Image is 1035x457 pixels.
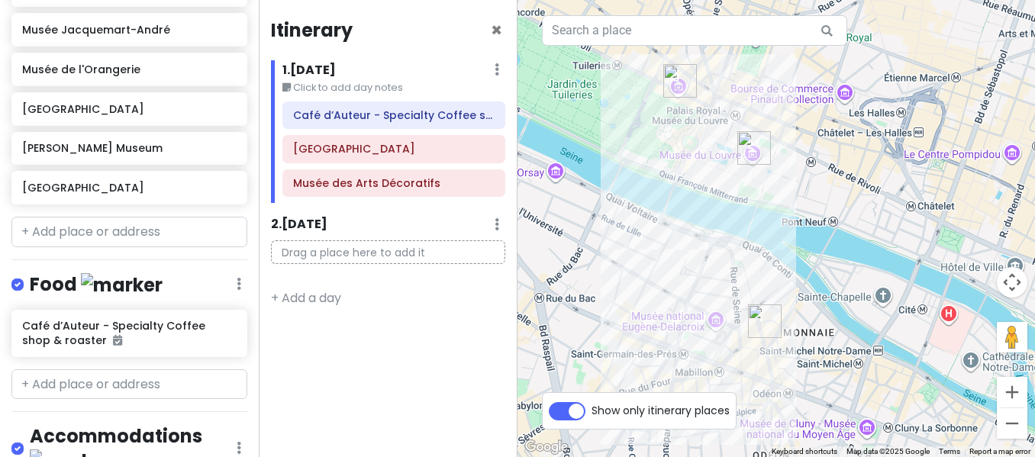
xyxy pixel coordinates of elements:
img: marker [81,273,163,297]
h6: Musée des Arts Décoratifs [293,176,495,190]
span: Map data ©2025 Google [846,447,930,455]
a: Terms (opens in new tab) [939,447,960,455]
div: Notre-Dame Cathedral of Paris [965,365,977,378]
h6: [GEOGRAPHIC_DATA] [22,181,236,195]
div: Louvre Museum [737,131,771,165]
a: Report a map error [969,447,1030,455]
button: Drag Pegman onto the map to open Street View [997,322,1027,352]
h6: [PERSON_NAME] Museum [22,141,236,155]
div: Eugène Delacroix Museum [710,325,722,337]
input: Search a place [542,15,847,46]
h6: 1 . [DATE] [282,63,336,79]
span: Show only itinerary places [592,402,730,419]
p: Drag a place here to add it [271,240,505,264]
div: Musée des Arts Décoratifs [663,64,697,98]
h6: Louvre Museum [293,142,495,156]
button: Close [491,21,502,40]
h6: Café d’Auteur - Specialty Coffee shop & roaster [293,108,495,122]
h6: 2 . [DATE] [271,217,327,233]
h6: [GEOGRAPHIC_DATA] [22,102,236,116]
h4: Food [30,272,163,298]
input: + Add place or address [11,217,247,247]
input: + Add place or address [11,369,247,400]
h6: Musée Jacquemart-André [22,23,236,37]
button: Keyboard shortcuts [772,446,837,457]
button: Zoom out [997,408,1027,439]
a: + Add a day [271,289,341,307]
h6: Café d’Auteur - Specialty Coffee shop & roaster [22,319,236,346]
span: Close itinerary [491,18,502,43]
a: Open this area in Google Maps (opens a new window) [521,437,572,457]
img: Google [521,437,572,457]
small: Click to add day notes [282,80,505,95]
h4: Itinerary [271,18,353,42]
i: Added to itinerary [113,335,122,346]
button: Zoom in [997,377,1027,407]
div: Café d’Auteur - Specialty Coffee shop & roaster [748,304,782,338]
h6: Musée de l'Orangerie [22,63,236,76]
button: Map camera controls [997,267,1027,298]
div: Musée d'Orsay [550,176,562,188]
